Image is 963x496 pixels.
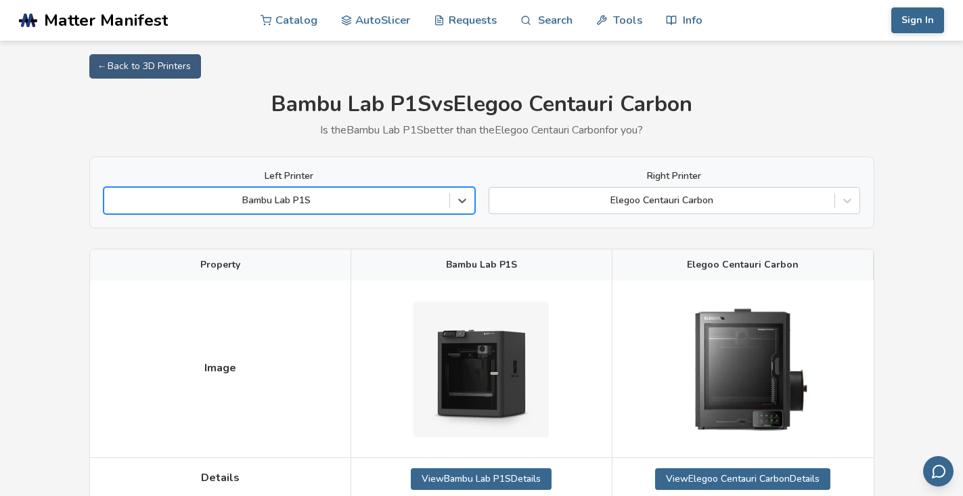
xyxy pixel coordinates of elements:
span: Details [201,472,240,484]
h1: Bambu Lab P1S vs Elegoo Centauri Carbon [89,92,874,117]
label: Left Printer [104,171,475,182]
a: ViewElegoo Centauri CarbonDetails [655,468,830,490]
p: Is the Bambu Lab P1S better than the Elegoo Centauri Carbon for you? [89,124,874,136]
span: Bambu Lab P1S [446,260,517,270]
span: Property [200,260,240,270]
input: Elegoo Centauri Carbon [496,195,499,206]
img: Bambu Lab P1S [413,302,549,437]
span: Image [204,362,236,374]
img: Elegoo Centauri Carbon [675,291,811,447]
button: Send feedback via email [923,456,954,487]
a: ViewBambu Lab P1SDetails [411,468,552,490]
button: Sign In [891,7,944,33]
span: Matter Manifest [44,11,168,30]
span: Elegoo Centauri Carbon [687,260,799,270]
a: ← Back to 3D Printers [89,54,201,79]
label: Right Printer [489,171,860,182]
